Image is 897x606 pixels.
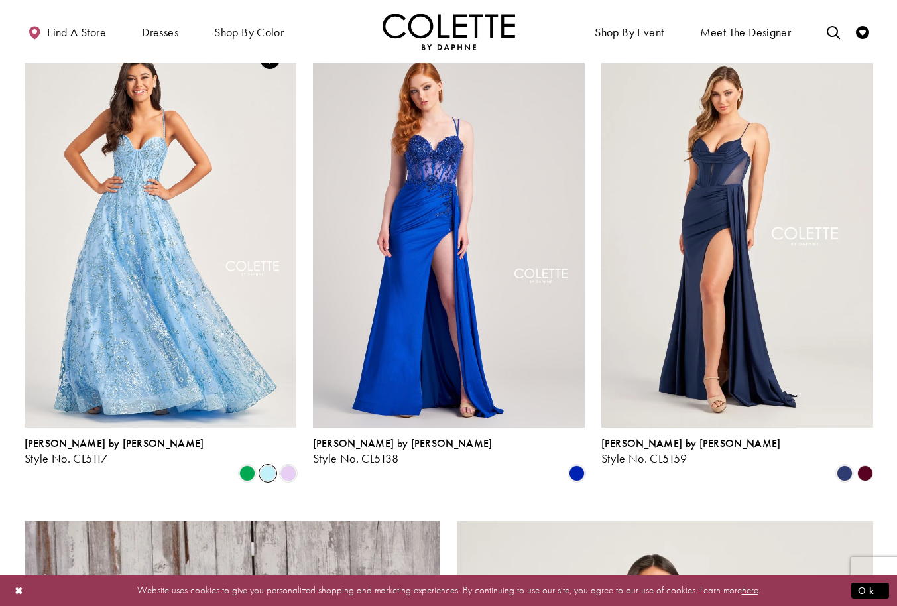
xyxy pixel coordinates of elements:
div: Colette by Daphne Style No. CL5117 [25,438,204,465]
a: Check Wishlist [853,13,872,50]
span: Meet the designer [700,26,792,39]
span: Style No. CL5138 [313,451,399,466]
span: Shop By Event [595,26,664,39]
i: Lilac [280,465,296,481]
span: [PERSON_NAME] by [PERSON_NAME] [313,436,493,450]
i: Light Blue [260,465,276,481]
button: Submit Dialog [851,582,889,599]
a: here [742,583,758,597]
a: Find a store [25,13,109,50]
span: Find a store [47,26,106,39]
span: [PERSON_NAME] by [PERSON_NAME] [601,436,781,450]
i: Royal Blue [569,465,585,481]
a: Visit Colette by Daphne Style No. CL5159 Page [601,32,873,428]
a: Meet the designer [697,13,795,50]
div: Colette by Daphne Style No. CL5138 [313,438,493,465]
a: Visit Colette by Daphne Style No. CL5138 Page [313,32,585,428]
a: Visit Colette by Daphne Style No. CL5117 Page [25,32,296,428]
i: Emerald [239,465,255,481]
p: Website uses cookies to give you personalized shopping and marketing experiences. By continuing t... [95,581,802,599]
span: [PERSON_NAME] by [PERSON_NAME] [25,436,204,450]
span: Style No. CL5117 [25,451,108,466]
div: Colette by Daphne Style No. CL5159 [601,438,781,465]
i: Navy Blue [837,465,853,481]
span: Shop By Event [591,13,667,50]
i: Burgundy [857,465,873,481]
img: Colette by Daphne [383,13,515,50]
span: Shop by color [211,13,287,50]
span: Style No. CL5159 [601,451,688,466]
span: Shop by color [214,26,284,39]
a: Visit Home Page [383,13,515,50]
span: Dresses [139,13,182,50]
span: Dresses [142,26,178,39]
button: Close Dialog [8,579,30,602]
a: Toggle search [823,13,843,50]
